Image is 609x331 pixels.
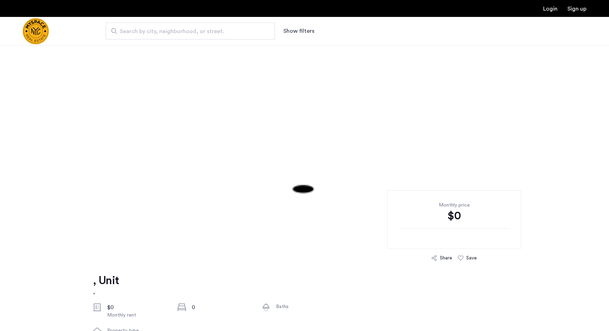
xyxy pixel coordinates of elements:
div: $0 [399,209,510,223]
a: Cazamio Logo [23,18,49,44]
div: $0 [107,303,166,312]
a: Registration [567,6,586,12]
a: Login [543,6,558,12]
h1: , Unit [93,274,119,288]
div: Save [466,255,477,262]
img: logo [23,18,49,44]
div: 0 [192,303,251,312]
img: 1.gif [110,45,499,257]
input: Apartment Search [106,23,275,39]
a: , Unit, [93,274,119,296]
div: Share [440,255,452,262]
div: Monthly rent [107,312,166,319]
span: Search by city, neighborhood, or street. [120,27,255,36]
div: Baths [276,303,335,310]
h2: , [93,288,119,296]
button: Show or hide filters [283,27,314,35]
iframe: chat widget [579,303,602,324]
div: Monthly price [399,202,510,209]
